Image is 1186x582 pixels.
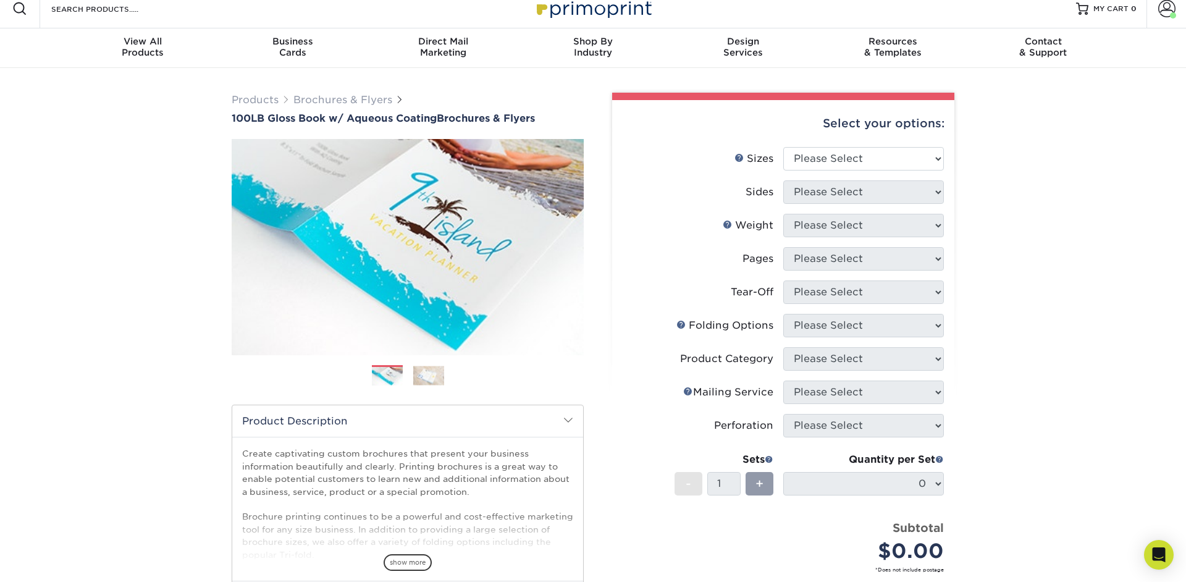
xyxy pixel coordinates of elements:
[518,36,668,47] span: Shop By
[968,36,1118,58] div: & Support
[50,1,170,16] input: SEARCH PRODUCTS.....
[968,28,1118,68] a: Contact& Support
[518,28,668,68] a: Shop ByIndustry
[293,94,392,106] a: Brochures & Flyers
[632,566,944,573] small: *Does not include postage
[68,36,218,58] div: Products
[368,36,518,47] span: Direct Mail
[668,36,818,58] div: Services
[742,251,773,266] div: Pages
[232,94,279,106] a: Products
[232,112,584,124] h1: Brochures & Flyers
[518,36,668,58] div: Industry
[232,125,584,369] img: 100LB Gloss Book<br/>w/ Aqueous Coating 01
[723,218,773,233] div: Weight
[68,28,218,68] a: View AllProducts
[232,112,437,124] span: 100LB Gloss Book w/ Aqueous Coating
[793,536,944,566] div: $0.00
[755,474,763,493] span: +
[372,366,403,387] img: Brochures & Flyers 01
[783,452,944,467] div: Quantity per Set
[242,447,573,561] p: Create captivating custom brochures that present your business information beautifully and clearl...
[818,36,968,58] div: & Templates
[668,36,818,47] span: Design
[675,452,773,467] div: Sets
[680,352,773,366] div: Product Category
[1144,540,1174,570] div: Open Intercom Messenger
[676,318,773,333] div: Folding Options
[668,28,818,68] a: DesignServices
[218,36,368,47] span: Business
[746,185,773,200] div: Sides
[368,28,518,68] a: Direct MailMarketing
[413,366,444,385] img: Brochures & Flyers 02
[683,385,773,400] div: Mailing Service
[818,28,968,68] a: Resources& Templates
[368,36,518,58] div: Marketing
[714,418,773,433] div: Perforation
[68,36,218,47] span: View All
[218,36,368,58] div: Cards
[968,36,1118,47] span: Contact
[893,521,944,534] strong: Subtotal
[384,554,432,571] span: show more
[686,474,691,493] span: -
[818,36,968,47] span: Resources
[232,405,583,437] h2: Product Description
[731,285,773,300] div: Tear-Off
[622,100,944,147] div: Select your options:
[218,28,368,68] a: BusinessCards
[1093,4,1129,14] span: MY CART
[734,151,773,166] div: Sizes
[232,112,584,124] a: 100LB Gloss Book w/ Aqueous CoatingBrochures & Flyers
[1131,4,1137,13] span: 0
